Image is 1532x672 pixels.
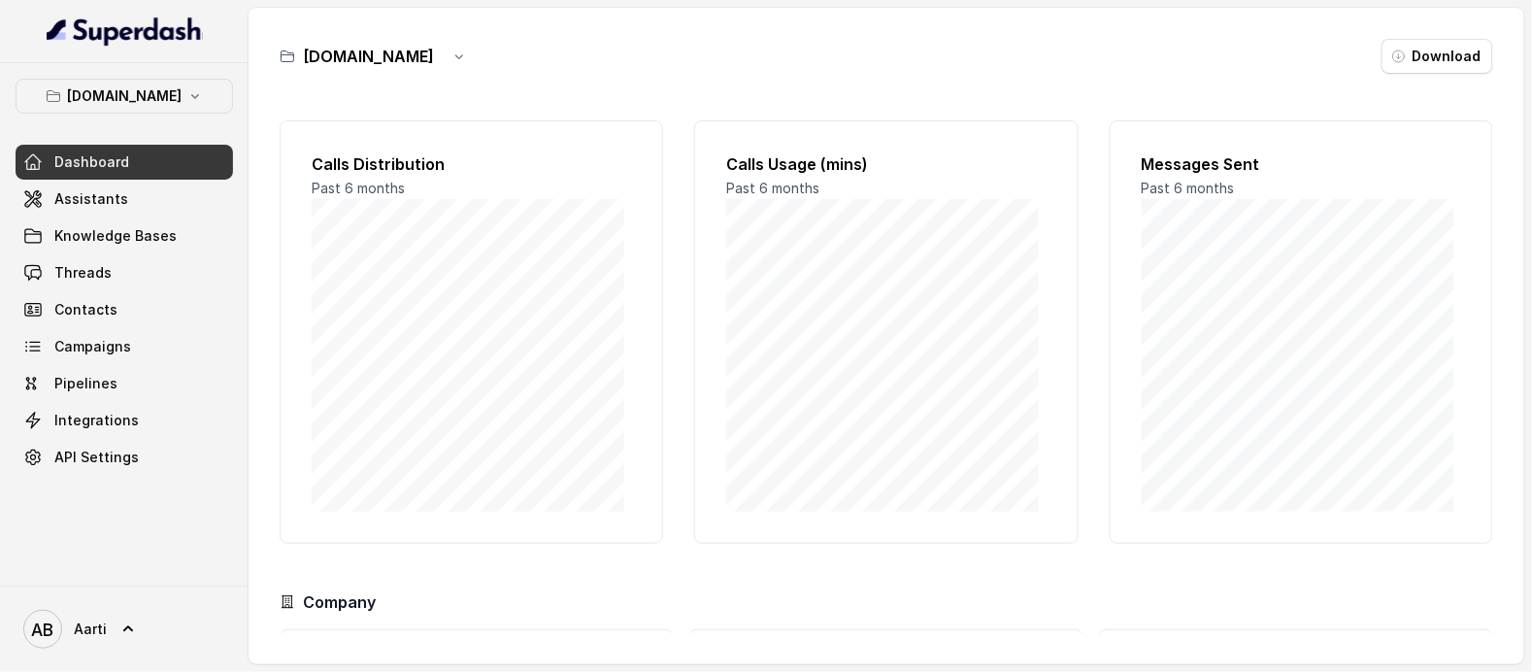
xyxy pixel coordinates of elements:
h2: Messages Sent [1142,152,1461,176]
a: Contacts [16,292,233,327]
span: Integrations [54,411,139,430]
span: Dashboard [54,152,129,172]
span: Past 6 months [726,180,819,196]
span: Pipelines [54,374,117,393]
span: Past 6 months [312,180,405,196]
p: [DOMAIN_NAME] [67,84,182,108]
h2: Calls Usage (mins) [726,152,1046,176]
span: Campaigns [54,337,131,356]
h3: [DOMAIN_NAME] [303,45,434,68]
a: Integrations [16,403,233,438]
text: AB [32,620,54,640]
span: Aarti [74,620,107,639]
span: Threads [54,263,112,283]
span: Contacts [54,300,117,319]
span: Knowledge Bases [54,226,177,246]
a: Assistants [16,182,233,217]
a: API Settings [16,440,233,475]
a: Knowledge Bases [16,218,233,253]
a: Pipelines [16,366,233,401]
a: Dashboard [16,145,233,180]
a: Threads [16,255,233,290]
img: light.svg [47,16,203,47]
h2: Calls Distribution [312,152,631,176]
button: [DOMAIN_NAME] [16,79,233,114]
h3: Company [303,590,376,614]
span: API Settings [54,448,139,467]
button: Download [1382,39,1493,74]
span: Assistants [54,189,128,209]
a: Campaigns [16,329,233,364]
span: Past 6 months [1142,180,1235,196]
a: Aarti [16,602,233,656]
